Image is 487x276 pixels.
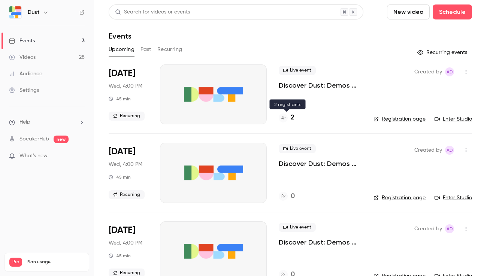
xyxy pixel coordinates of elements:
[109,190,145,199] span: Recurring
[109,31,131,40] h1: Events
[140,43,151,55] button: Past
[19,135,49,143] a: SpeakerHub
[109,43,134,55] button: Upcoming
[9,87,39,94] div: Settings
[9,258,22,267] span: Pro
[9,54,36,61] div: Videos
[279,66,316,75] span: Live event
[109,224,135,236] span: [DATE]
[414,146,442,155] span: Created by
[447,146,453,155] span: AD
[9,70,42,78] div: Audience
[279,191,295,201] a: 0
[445,224,454,233] span: Alban Dumouilla
[414,46,472,58] button: Recurring events
[373,115,426,123] a: Registration page
[19,152,48,160] span: What's new
[279,144,316,153] span: Live event
[445,67,454,76] span: Alban Dumouilla
[76,153,85,160] iframe: Noticeable Trigger
[109,174,131,180] div: 45 min
[157,43,182,55] button: Recurring
[433,4,472,19] button: Schedule
[447,67,453,76] span: AD
[414,224,442,233] span: Created by
[109,253,131,259] div: 45 min
[109,82,142,90] span: Wed, 4:00 PM
[279,223,316,232] span: Live event
[19,118,30,126] span: Help
[54,136,69,143] span: new
[109,96,131,102] div: 45 min
[279,238,362,247] a: Discover Dust: Demos and Q&A
[9,37,35,45] div: Events
[373,194,426,201] a: Registration page
[9,118,85,126] li: help-dropdown-opener
[109,112,145,121] span: Recurring
[27,259,84,265] span: Plan usage
[414,67,442,76] span: Created by
[109,143,148,203] div: Oct 29 Wed, 4:00 PM (Europe/Paris)
[279,81,362,90] a: Discover Dust: Demos and Q&A
[291,191,295,201] h4: 0
[109,239,142,247] span: Wed, 4:00 PM
[435,115,472,123] a: Enter Studio
[445,146,454,155] span: Alban Dumouilla
[109,161,142,168] span: Wed, 4:00 PM
[109,146,135,158] span: [DATE]
[115,8,190,16] div: Search for videos or events
[447,224,453,233] span: AD
[291,113,294,123] h4: 2
[279,159,362,168] a: Discover Dust: Demos and Q&A
[109,67,135,79] span: [DATE]
[28,9,40,16] h6: Dust
[435,194,472,201] a: Enter Studio
[9,6,21,18] img: Dust
[387,4,430,19] button: New video
[109,64,148,124] div: Oct 15 Wed, 4:00 PM (Europe/Paris)
[279,113,294,123] a: 2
